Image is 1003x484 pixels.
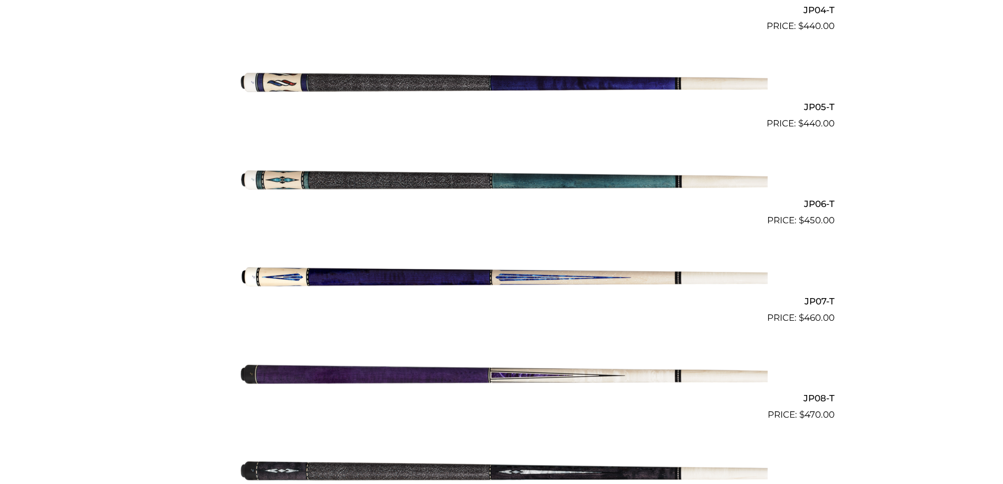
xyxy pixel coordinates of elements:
[798,118,803,129] span: $
[169,135,835,228] a: JP06-T $450.00
[236,232,768,320] img: JP07-T
[169,194,835,214] h2: JP06-T
[169,329,835,422] a: JP08-T $470.00
[799,409,805,420] span: $
[798,118,835,129] bdi: 440.00
[798,21,803,31] span: $
[236,329,768,418] img: JP08-T
[799,215,835,225] bdi: 450.00
[799,215,804,225] span: $
[169,291,835,311] h2: JP07-T
[236,37,768,126] img: JP05-T
[799,409,835,420] bdi: 470.00
[799,312,835,323] bdi: 460.00
[169,37,835,130] a: JP05-T $440.00
[799,312,804,323] span: $
[169,232,835,324] a: JP07-T $460.00
[236,135,768,223] img: JP06-T
[169,97,835,116] h2: JP05-T
[798,21,835,31] bdi: 440.00
[169,389,835,408] h2: JP08-T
